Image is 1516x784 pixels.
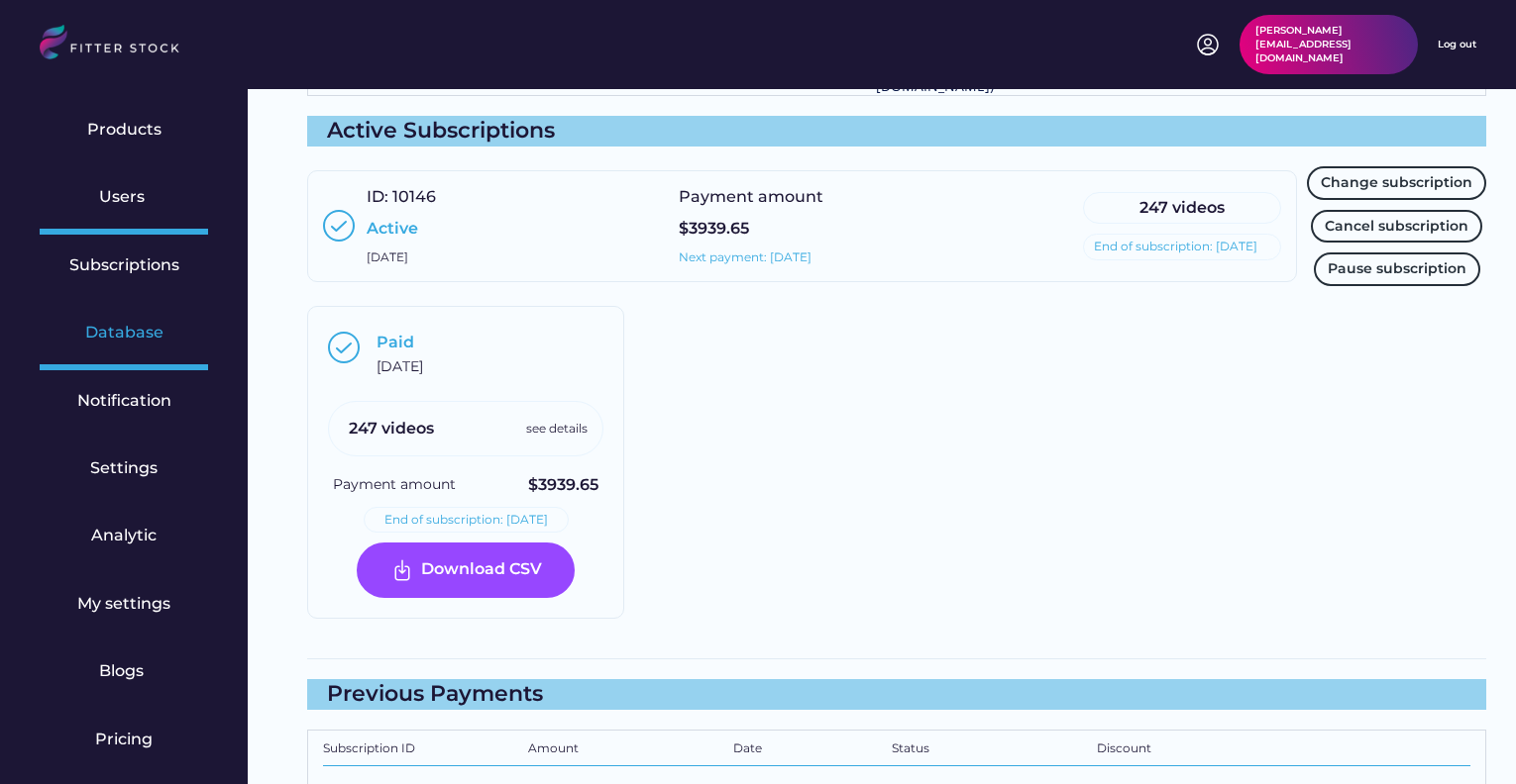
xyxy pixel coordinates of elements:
button: Change subscription [1307,166,1486,200]
div: Amount [528,740,723,760]
div: Log out [1438,38,1476,51]
div: Database [85,322,163,343]
div: Pricing [95,729,153,750]
div: Payment amount [333,475,456,495]
img: Group%201000002397.svg [328,332,360,363]
div: [DATE] [367,249,408,266]
div: 247 videos [349,418,434,440]
img: LOGO.svg [40,25,196,65]
div: ID: 10146 [367,186,436,208]
img: Frame%20%287%29.svg [390,558,414,582]
div: $3939.65 [528,474,598,496]
button: Cancel subscription [1311,210,1482,244]
div: Subscription ID [323,740,518,760]
div: Active Subscriptions [307,116,1486,147]
div: $3939.65 [679,218,749,240]
div: Payment amount [679,186,827,208]
div: Download CSV [421,558,542,582]
div: see details [526,421,588,438]
div: Discount [1097,740,1292,760]
div: Settings [90,457,158,479]
div: Subscriptions [69,254,179,276]
div: End of subscription: [DATE] [1094,239,1257,255]
div: 247 videos [1094,197,1270,219]
div: Previous Payments [307,679,1486,710]
button: Pause subscription [1314,252,1480,286]
div: Blogs [99,660,149,682]
div: End of subscription: [DATE] [384,512,548,529]
div: Date [733,740,882,760]
div: [PERSON_NAME][EMAIL_ADDRESS][DOMAIN_NAME] [1255,24,1402,65]
div: Analytic [91,525,157,546]
div: My settings [77,593,170,615]
div: Paid [377,332,414,353]
div: Next payment: [DATE] [679,249,812,266]
div: Notification [77,390,171,412]
img: profile-circle.svg [1196,33,1220,56]
img: Group%201000002397.svg [323,210,355,242]
div: [DATE] [377,357,423,377]
div: Users [99,186,149,208]
div: Active [367,218,418,240]
div: Products [87,119,162,141]
div: Status [892,740,1087,760]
